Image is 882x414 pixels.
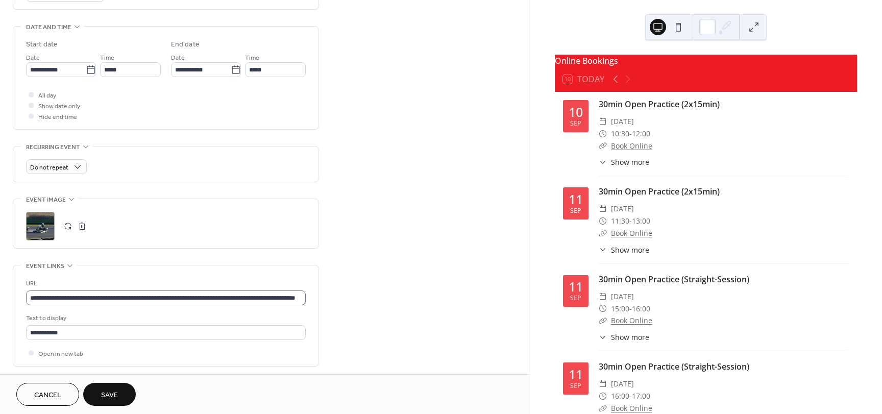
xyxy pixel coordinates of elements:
span: 16:00 [632,303,650,315]
span: - [629,215,632,227]
span: All day [38,90,56,101]
div: ​ [599,303,607,315]
span: 13:00 [632,215,650,227]
span: Time [100,53,114,63]
a: 30min Open Practice (Straight-Session) [599,274,749,285]
button: Save [83,383,136,406]
div: Text to display [26,313,304,324]
div: 11 [569,280,583,293]
div: ​ [599,215,607,227]
button: Cancel [16,383,79,406]
div: Sep [570,383,581,389]
span: Show date only [38,101,80,112]
span: 12:00 [632,128,650,140]
span: Do not repeat [30,162,68,174]
span: Cancel [34,390,61,401]
span: - [629,390,632,402]
div: ​ [599,227,607,239]
div: ​ [599,128,607,140]
span: [DATE] [611,115,634,128]
span: Date [171,53,185,63]
a: 30min Open Practice (2x15min) [599,99,720,110]
div: ​ [599,290,607,303]
a: Book Online [611,403,652,413]
span: 15:00 [611,303,629,315]
div: Sep [570,295,581,302]
span: 16:00 [611,390,629,402]
div: 10 [569,106,583,118]
span: Event image [26,194,66,205]
div: Sep [570,120,581,127]
span: Date [26,53,40,63]
span: - [629,128,632,140]
a: Book Online [611,141,652,151]
div: ​ [599,157,607,167]
span: Hide end time [38,112,77,123]
span: Open in new tab [38,349,83,359]
span: 10:30 [611,128,629,140]
a: Book Online [611,228,652,238]
div: End date [171,39,200,50]
button: ​Show more [599,332,649,343]
a: Book Online [611,315,652,325]
div: URL [26,278,304,289]
span: Time [245,53,259,63]
div: ; [26,212,55,240]
div: Online Bookings [555,55,857,67]
div: ​ [599,378,607,390]
a: 30min Open Practice (2x15min) [599,186,720,197]
span: 17:00 [632,390,650,402]
div: Sep [570,208,581,214]
span: Recurring event [26,142,80,153]
span: - [629,303,632,315]
span: [DATE] [611,290,634,303]
span: Show more [611,332,649,343]
div: 11 [569,368,583,381]
span: 11:30 [611,215,629,227]
div: ​ [599,390,607,402]
div: ​ [599,245,607,255]
span: [DATE] [611,203,634,215]
button: ​Show more [599,157,649,167]
div: ​ [599,203,607,215]
div: 11 [569,193,583,206]
span: Date and time [26,22,71,33]
span: Save [101,390,118,401]
div: Start date [26,39,58,50]
div: ​ [599,115,607,128]
div: ​ [599,314,607,327]
div: ​ [599,140,607,152]
span: [DATE] [611,378,634,390]
span: Show more [611,157,649,167]
a: 30min Open Practice (Straight-Session) [599,361,749,372]
div: ​ [599,332,607,343]
span: Event links [26,261,64,272]
span: Show more [611,245,649,255]
button: ​Show more [599,245,649,255]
